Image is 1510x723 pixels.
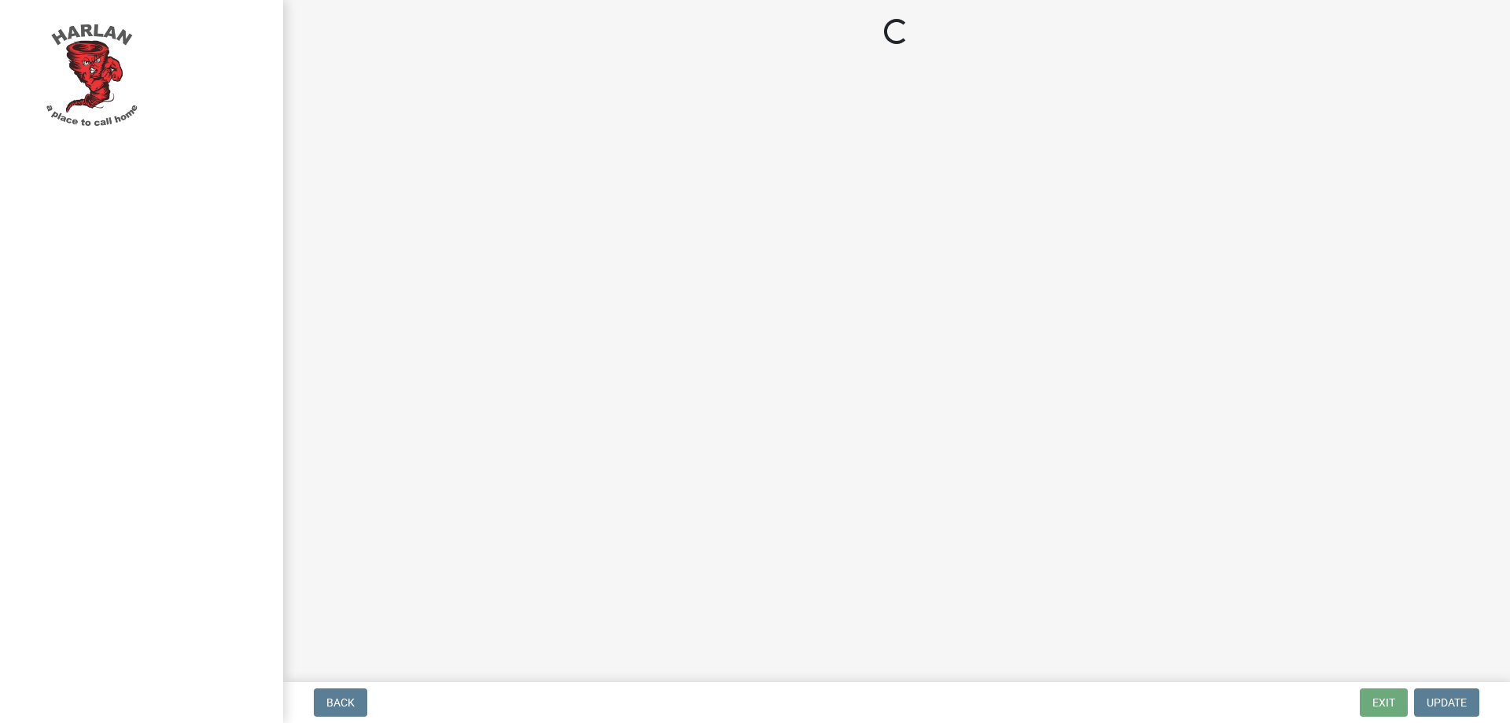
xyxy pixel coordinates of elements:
button: Exit [1360,688,1408,717]
button: Back [314,688,367,717]
span: Back [326,696,355,709]
span: Update [1427,696,1467,709]
img: City of Harlan, Iowa [31,17,149,135]
button: Update [1414,688,1479,717]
